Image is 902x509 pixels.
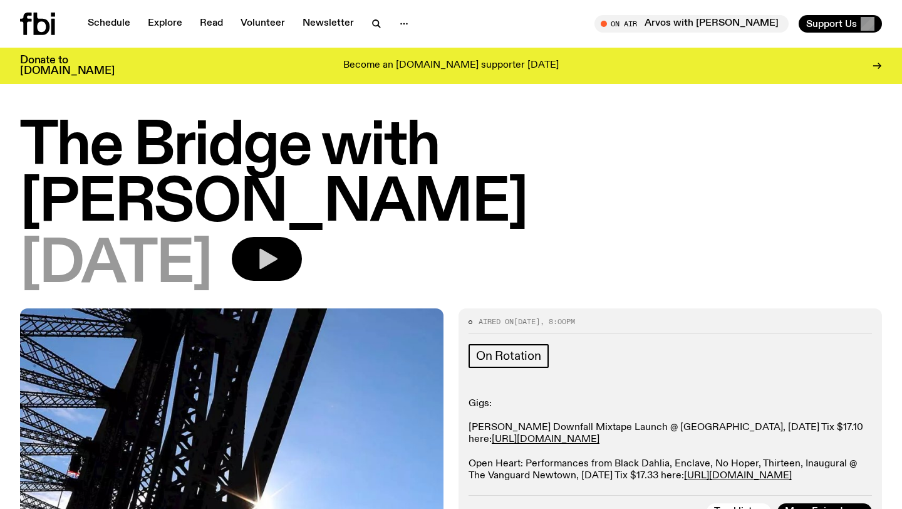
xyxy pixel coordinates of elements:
a: On Rotation [469,344,549,368]
h1: The Bridge with [PERSON_NAME] [20,119,882,232]
button: On AirArvos with [PERSON_NAME] [594,15,789,33]
p: Become an [DOMAIN_NAME] supporter [DATE] [343,60,559,71]
p: Gigs: [PERSON_NAME] Downfall Mixtape Launch @ [GEOGRAPHIC_DATA], [DATE] Tix $17.10 here: Open Hea... [469,398,872,482]
span: On Rotation [476,349,541,363]
span: [DATE] [514,317,540,327]
a: Newsletter [295,15,361,33]
span: Support Us [806,18,857,29]
a: [URL][DOMAIN_NAME] [684,471,792,481]
a: Volunteer [233,15,293,33]
a: [URL][DOMAIN_NAME] [492,434,599,444]
a: Explore [140,15,190,33]
span: Aired on [479,317,514,327]
button: Support Us [799,15,882,33]
h3: Donate to [DOMAIN_NAME] [20,55,115,76]
span: , 8:00pm [540,317,575,327]
a: Read [192,15,231,33]
span: [DATE] [20,237,212,293]
a: Schedule [80,15,138,33]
